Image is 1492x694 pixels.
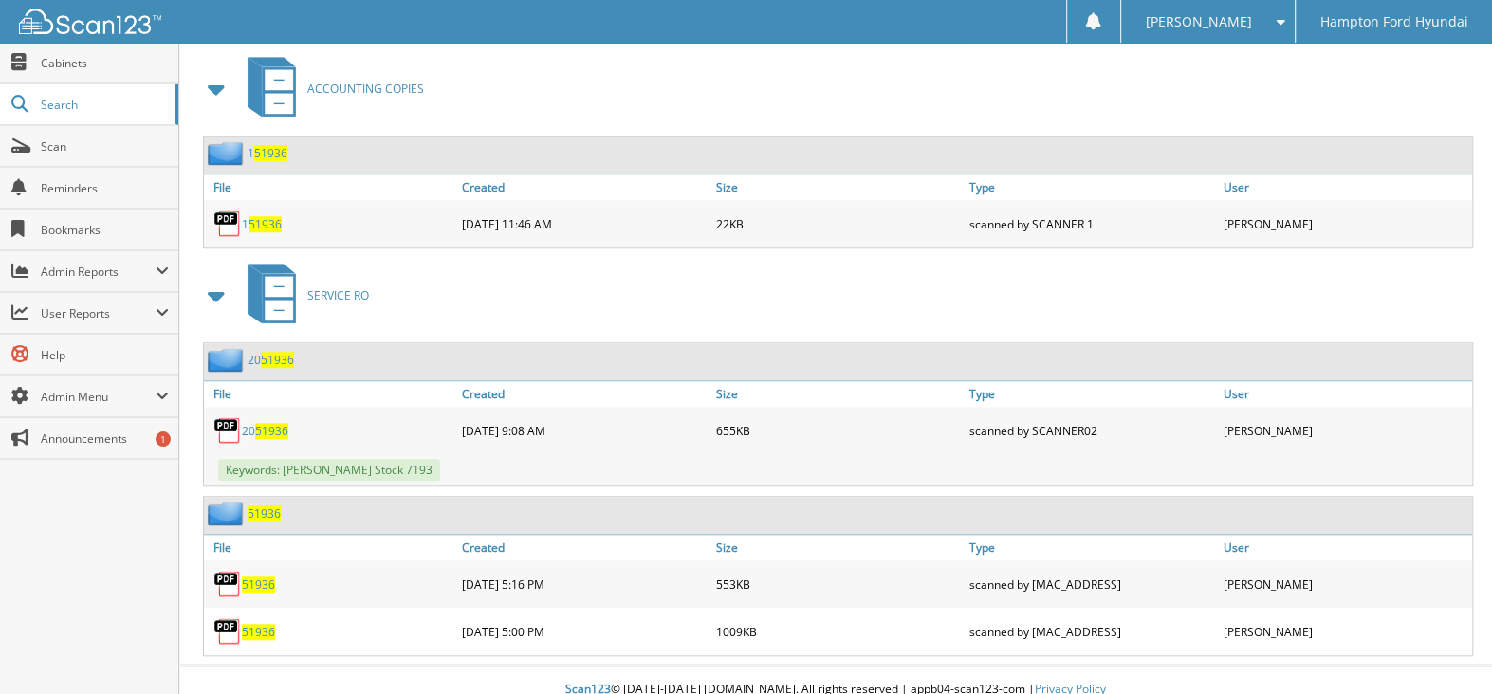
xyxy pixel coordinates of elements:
[457,612,710,650] div: [DATE] 5:00 PM
[457,174,710,200] a: Created
[711,612,965,650] div: 1009KB
[965,174,1218,200] a: Type
[204,535,457,560] a: File
[711,381,965,407] a: Size
[457,381,710,407] a: Created
[236,258,369,333] a: SERVICE RO
[41,55,169,71] span: Cabinets
[41,222,169,238] span: Bookmarks
[1219,612,1472,650] div: [PERSON_NAME]
[156,431,171,447] div: 1
[204,381,457,407] a: File
[248,352,294,368] a: 2051936
[208,502,248,525] img: folder2.png
[711,174,965,200] a: Size
[242,216,282,232] a: 151936
[711,205,965,243] div: 22KB
[213,570,242,598] img: PDF.png
[41,430,169,447] span: Announcements
[965,381,1218,407] a: Type
[457,205,710,243] div: [DATE] 11:46 AM
[248,505,281,521] a: 51936
[965,205,1218,243] div: scanned by SCANNER 1
[457,411,710,449] div: [DATE] 9:08 AM
[965,411,1218,449] div: scanned by SCANNER02
[457,565,710,603] div: [DATE] 5:16 PM
[204,174,457,200] a: File
[1219,565,1472,603] div: [PERSON_NAME]
[1219,535,1472,560] a: User
[41,305,156,321] span: User Reports
[965,565,1218,603] div: scanned by [MAC_ADDRESS]
[208,141,248,165] img: folder2.png
[711,535,965,560] a: Size
[249,216,282,232] span: 51936
[213,210,242,238] img: PDF.png
[307,287,369,303] span: SERVICE RO
[965,535,1218,560] a: Type
[254,145,287,161] span: 51936
[208,348,248,372] img: folder2.png
[41,389,156,405] span: Admin Menu
[213,416,242,445] img: PDF.png
[1146,16,1252,27] span: [PERSON_NAME]
[242,624,275,640] a: 51936
[236,51,424,126] a: ACCOUNTING COPIES
[41,264,156,280] span: Admin Reports
[1219,381,1472,407] a: User
[965,612,1218,650] div: scanned by [MAC_ADDRESS]
[242,423,288,439] a: 2051936
[261,352,294,368] span: 51936
[19,9,161,34] img: scan123-logo-white.svg
[711,411,965,449] div: 655KB
[255,423,288,439] span: 51936
[1219,205,1472,243] div: [PERSON_NAME]
[242,576,275,593] a: 51936
[1219,174,1472,200] a: User
[248,145,287,161] a: 151936
[1319,16,1467,27] span: Hampton Ford Hyundai
[1219,411,1472,449] div: [PERSON_NAME]
[41,347,169,363] span: Help
[218,459,440,481] span: Keywords: [PERSON_NAME] Stock 7193
[457,535,710,560] a: Created
[41,97,166,113] span: Search
[307,81,424,97] span: ACCOUNTING COPIES
[41,138,169,155] span: Scan
[711,565,965,603] div: 553KB
[41,180,169,196] span: Reminders
[213,617,242,646] img: PDF.png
